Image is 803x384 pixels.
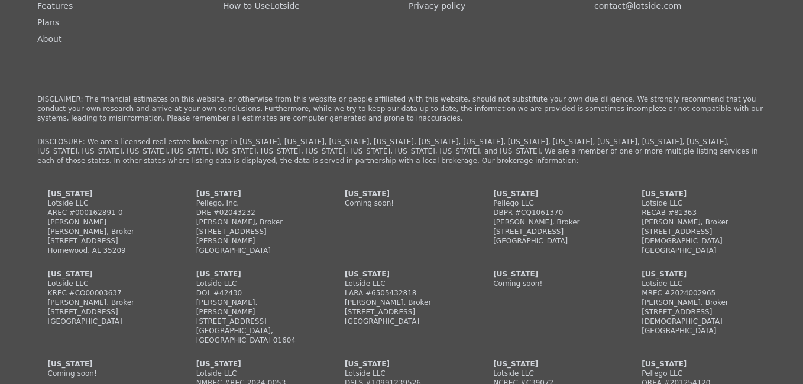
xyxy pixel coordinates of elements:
[642,208,755,217] div: RECAB #81363
[37,95,766,123] p: DISCLAIMER: The financial estimates on this website, or otherwise from this website or people aff...
[493,189,607,198] div: [US_STATE]
[345,189,458,198] div: [US_STATE]
[48,279,161,288] div: Lotside LLC
[37,18,59,27] a: Plans
[345,298,458,307] div: [PERSON_NAME], Broker
[642,326,755,336] div: [GEOGRAPHIC_DATA]
[642,359,755,369] div: [US_STATE]
[196,227,310,246] div: [STREET_ADDRESS][PERSON_NAME]
[48,208,161,217] div: AREC #000162891-0
[196,288,310,298] div: DOL #42430
[48,246,161,255] div: Homewood, AL 35209
[345,369,458,378] div: Lotside LLC
[642,246,755,255] div: [GEOGRAPHIC_DATA]
[409,1,465,11] a: Privacy policy
[196,298,310,317] div: [PERSON_NAME], [PERSON_NAME]
[48,298,161,307] div: [PERSON_NAME], Broker
[196,246,310,255] div: [GEOGRAPHIC_DATA]
[493,227,607,236] div: [STREET_ADDRESS]
[48,317,161,326] div: [GEOGRAPHIC_DATA]
[642,189,755,198] div: [US_STATE]
[493,217,607,227] div: [PERSON_NAME], Broker
[196,317,310,326] div: [STREET_ADDRESS]
[37,34,61,44] a: About
[493,279,607,288] div: Coming soon!
[493,369,607,378] div: Lotside LLC
[642,198,755,208] div: Lotside LLC
[37,137,766,165] p: DISCLOSURE: We are a licensed real estate brokerage in [US_STATE], [US_STATE], [US_STATE], [US_ST...
[196,217,310,227] div: [PERSON_NAME], Broker
[594,1,681,11] a: contact@lotside.com
[493,236,607,246] div: [GEOGRAPHIC_DATA]
[642,298,755,307] div: [PERSON_NAME], Broker
[493,208,607,217] div: DBPR #CQ1061370
[345,288,458,298] div: LARA #6505432818
[48,189,161,198] div: [US_STATE]
[345,359,458,369] div: [US_STATE]
[48,236,161,246] div: [STREET_ADDRESS]
[48,269,161,279] div: [US_STATE]
[48,307,161,317] div: [STREET_ADDRESS]
[493,269,607,279] div: [US_STATE]
[37,1,73,11] a: Features
[48,198,161,208] div: Lotside LLC
[642,227,755,246] div: [STREET_ADDRESS][DEMOGRAPHIC_DATA]
[196,279,310,288] div: Lotside LLC
[642,307,755,326] div: [STREET_ADDRESS][DEMOGRAPHIC_DATA]
[196,369,310,378] div: Lotside LLC
[642,369,755,378] div: Pellego LLC
[196,326,310,345] div: [GEOGRAPHIC_DATA], [GEOGRAPHIC_DATA] 01604
[48,359,161,369] div: [US_STATE]
[642,217,755,227] div: [PERSON_NAME], Broker
[48,288,161,298] div: KREC #CO00003637
[345,317,458,326] div: [GEOGRAPHIC_DATA]
[196,208,310,217] div: DRE #02043232
[196,198,310,208] div: Pellego, Inc.
[196,189,310,198] div: [US_STATE]
[493,359,607,369] div: [US_STATE]
[48,217,161,236] div: [PERSON_NAME] [PERSON_NAME], Broker
[642,288,755,298] div: MREC #2024002965
[493,198,607,208] div: Pellego LLC
[345,198,458,208] div: Coming soon!
[642,269,755,279] div: [US_STATE]
[345,279,458,288] div: Lotside LLC
[196,269,310,279] div: [US_STATE]
[223,1,300,11] a: How to UseLotside
[48,369,161,378] div: Coming soon!
[345,307,458,317] div: [STREET_ADDRESS]
[196,359,310,369] div: [US_STATE]
[642,279,755,288] div: Lotside LLC
[345,269,458,279] div: [US_STATE]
